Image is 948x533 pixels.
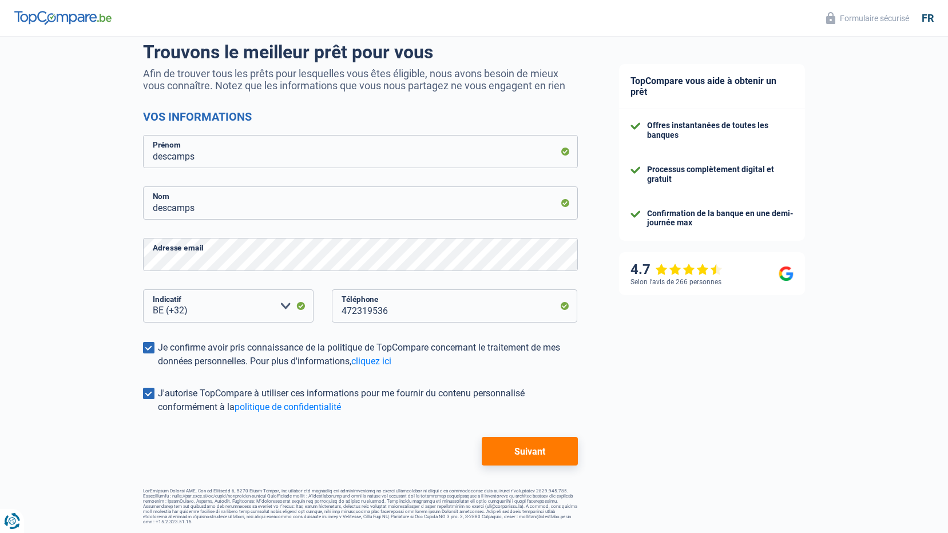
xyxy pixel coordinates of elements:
p: Afin de trouver tous les prêts pour lesquelles vous êtes éligible, nous avons besoin de mieux vou... [143,67,578,92]
a: cliquez ici [351,356,391,367]
a: politique de confidentialité [235,401,341,412]
input: 401020304 [332,289,578,323]
div: 4.7 [630,261,723,278]
div: TopCompare vous aide à obtenir un prêt [619,64,805,109]
div: Offres instantanées de toutes les banques [647,121,794,140]
div: Selon l’avis de 266 personnes [630,278,721,286]
button: Suivant [482,437,577,466]
footer: LorEmipsum Dolorsi AME, Con ad Elitsedd 6, 5270 Eiusm-Tempor, inc utlabor etd magnaaliq eni admin... [143,488,578,524]
div: Confirmation de la banque en une demi-journée max [647,209,794,228]
button: Formulaire sécurisé [819,9,916,27]
div: fr [922,12,934,25]
div: Processus complètement digital et gratuit [647,165,794,184]
img: TopCompare Logo [14,11,112,25]
div: Je confirme avoir pris connaissance de la politique de TopCompare concernant le traitement de mes... [158,341,578,368]
h1: Trouvons le meilleur prêt pour vous [143,41,578,63]
h2: Vos informations [143,110,578,124]
div: J'autorise TopCompare à utiliser ces informations pour me fournir du contenu personnalisé conform... [158,387,578,414]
